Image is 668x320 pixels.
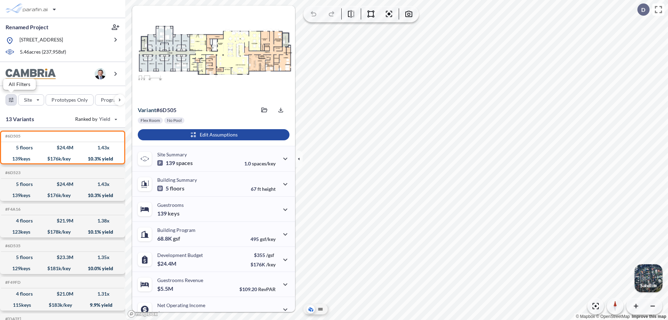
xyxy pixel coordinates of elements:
p: D [641,7,645,13]
a: Mapbox homepage [127,310,158,318]
p: 5 [157,185,184,192]
span: floors [170,185,184,192]
p: $2.5M [157,310,174,317]
p: 67 [251,186,276,192]
p: Building Summary [157,177,197,183]
span: keys [168,210,180,217]
button: Switcher ImageSatellite [635,264,662,292]
p: $176K [250,262,276,267]
span: RevPAR [258,286,276,292]
span: height [262,186,276,192]
p: Development Budget [157,252,203,258]
p: 495 [250,236,276,242]
p: 45.0% [246,311,276,317]
p: Site Summary [157,151,187,157]
span: /gsf [266,252,274,258]
p: Renamed Project [6,23,48,31]
img: BrandImage [6,69,56,79]
h5: Click to copy the code [4,280,21,285]
button: Program [95,94,133,106]
button: Edit Assumptions [138,129,289,140]
span: spaces/key [252,161,276,166]
button: Site Plan [316,305,325,313]
p: Prototypes Only [51,96,88,103]
p: No Pool [167,118,182,123]
span: gsf/key [260,236,276,242]
h5: Click to copy the code [4,243,21,248]
span: gsf [173,235,180,242]
p: Guestrooms [157,202,184,208]
a: OpenStreetMap [596,314,630,319]
p: 1.0 [244,161,276,166]
p: $5.5M [157,285,174,292]
p: 68.8K [157,235,180,242]
p: Edit Assumptions [200,131,238,138]
p: [STREET_ADDRESS] [19,36,63,45]
p: Site [24,96,32,103]
button: Aerial View [307,305,315,313]
p: Building Program [157,227,196,233]
p: Satellite [640,283,657,288]
p: $109.20 [239,286,276,292]
button: Site [18,94,44,106]
p: 139 [157,210,180,217]
button: Prototypes Only [46,94,94,106]
span: spaces [176,159,193,166]
p: $355 [250,252,276,258]
span: Yield [99,116,111,123]
span: margin [260,311,276,317]
span: /key [266,262,276,267]
button: Ranked by Yield [70,114,122,125]
span: ft [257,186,261,192]
p: Program [101,96,120,103]
p: Flex Room [141,118,160,123]
p: Net Operating Income [157,302,205,308]
img: Switcher Image [635,264,662,292]
p: 13 Variants [6,115,34,123]
span: Variant [138,107,156,113]
p: $24.4M [157,260,177,267]
p: # 6d505 [138,107,176,114]
p: 5.46 acres ( 237,958 sf) [20,48,66,56]
h5: Click to copy the code [4,134,21,139]
p: All Filters [9,81,30,87]
h5: Click to copy the code [4,207,21,212]
h5: Click to copy the code [4,170,21,175]
a: Mapbox [576,314,595,319]
a: Improve this map [632,314,666,319]
p: Guestrooms Revenue [157,277,203,283]
p: 139 [157,159,193,166]
img: user logo [95,68,106,79]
